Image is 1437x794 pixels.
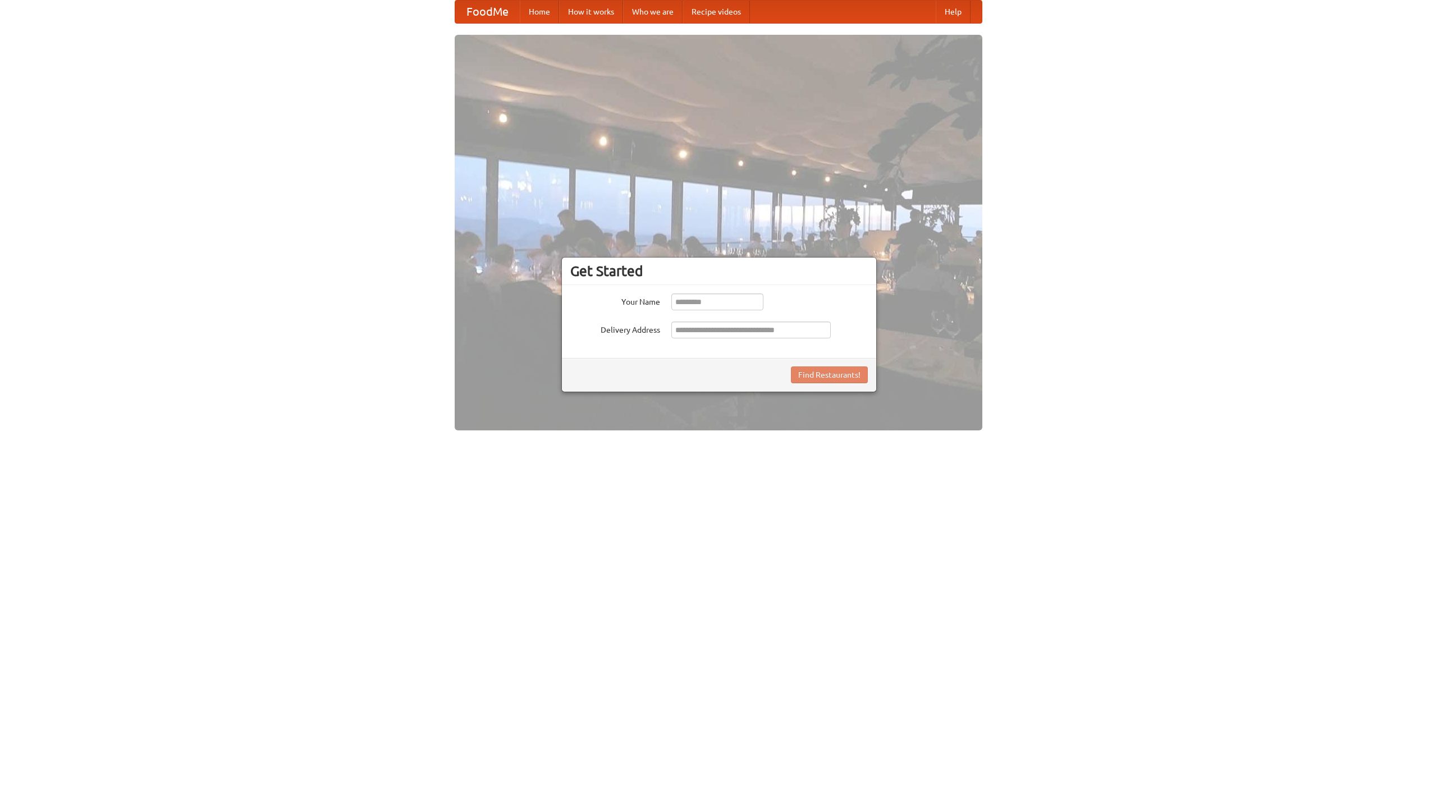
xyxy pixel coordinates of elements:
button: Find Restaurants! [791,366,868,383]
a: Help [936,1,971,23]
a: FoodMe [455,1,520,23]
h3: Get Started [570,263,868,279]
a: Recipe videos [683,1,750,23]
a: Who we are [623,1,683,23]
a: Home [520,1,559,23]
label: Your Name [570,293,660,307]
label: Delivery Address [570,322,660,336]
a: How it works [559,1,623,23]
